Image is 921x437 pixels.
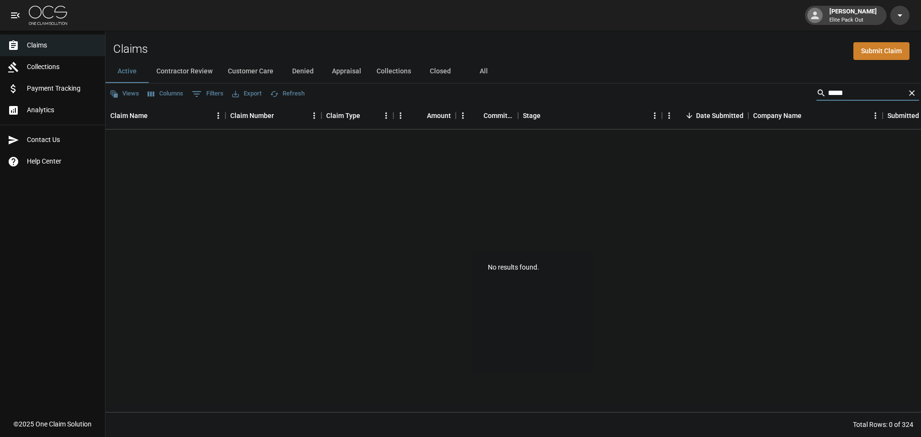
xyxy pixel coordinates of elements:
button: Menu [393,108,408,123]
div: Claim Type [326,102,360,129]
button: Menu [648,108,662,123]
div: Claim Type [321,102,393,129]
button: Menu [307,108,321,123]
button: Sort [274,109,287,122]
button: Sort [683,109,696,122]
p: Elite Pack Out [829,16,877,24]
button: Menu [868,108,883,123]
span: Help Center [27,156,97,166]
span: Claims [27,40,97,50]
button: Customer Care [220,60,281,83]
div: Company Name [748,102,883,129]
button: Sort [413,109,427,122]
button: Sort [541,109,554,122]
button: All [462,60,505,83]
button: open drawer [6,6,25,25]
div: Claim Number [230,102,274,129]
div: [PERSON_NAME] [826,7,881,24]
button: Export [230,86,264,101]
div: Stage [518,102,662,129]
div: Claim Name [110,102,148,129]
button: Refresh [268,86,307,101]
div: dynamic tabs [106,60,921,83]
button: Show filters [189,86,226,102]
div: Committed Amount [484,102,513,129]
div: Claim Number [225,102,321,129]
div: No results found. [106,130,921,405]
button: Contractor Review [149,60,220,83]
div: Total Rows: 0 of 324 [853,420,913,429]
button: Collections [369,60,419,83]
span: Analytics [27,105,97,115]
button: Menu [379,108,393,123]
button: Closed [419,60,462,83]
button: Select columns [145,86,186,101]
div: Search [816,85,919,103]
a: Submit Claim [853,42,909,60]
img: ocs-logo-white-transparent.png [29,6,67,25]
button: Sort [802,109,815,122]
button: Views [107,86,142,101]
div: Date Submitted [696,102,744,129]
div: Company Name [753,102,802,129]
button: Sort [360,109,374,122]
span: Contact Us [27,135,97,145]
button: Sort [470,109,484,122]
button: Appraisal [324,60,369,83]
span: Payment Tracking [27,83,97,94]
div: Stage [523,102,541,129]
button: Denied [281,60,324,83]
h2: Claims [113,42,148,56]
button: Menu [211,108,225,123]
div: Date Submitted [662,102,748,129]
button: Menu [662,108,676,123]
div: Amount [427,102,451,129]
button: Menu [456,108,470,123]
button: Active [106,60,149,83]
div: Committed Amount [456,102,518,129]
div: Claim Name [106,102,225,129]
div: © 2025 One Claim Solution [13,419,92,429]
button: Sort [148,109,161,122]
span: Collections [27,62,97,72]
button: Clear [905,86,919,100]
div: Amount [393,102,456,129]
